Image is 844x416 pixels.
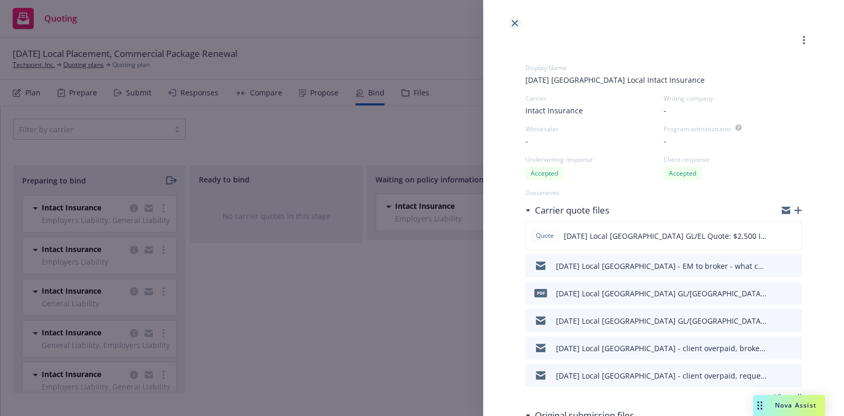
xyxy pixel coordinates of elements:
div: [DATE] Local [GEOGRAPHIC_DATA] GL/[GEOGRAPHIC_DATA] received [556,315,767,326]
div: Client response [664,155,802,164]
button: download file [771,369,780,382]
span: - [525,136,528,147]
div: [DATE] Local [GEOGRAPHIC_DATA] - client overpaid, broker requesting client's bank info.msg [556,343,767,354]
span: Nova Assist [775,401,817,410]
div: Accepted [525,167,563,180]
button: download file [771,314,780,327]
h3: Carrier quote files [535,204,609,217]
div: [DATE] Local [GEOGRAPHIC_DATA] - EM to broker - what caused premium decrease.msg [556,260,767,272]
div: [DATE] Local [GEOGRAPHIC_DATA] GL/[GEOGRAPHIC_DATA]pdf [556,288,767,299]
div: [DATE] Local [GEOGRAPHIC_DATA] - client overpaid, requesting client's bank info for broker.msg [556,370,767,381]
button: Nova Assist [753,395,825,416]
span: - [664,105,666,116]
button: preview file [788,287,798,299]
div: Writing company [664,94,802,103]
span: pdf [534,289,547,297]
div: Carrier [525,94,664,103]
button: preview file [788,314,798,327]
span: Intact Insurance [525,105,583,116]
div: Accepted [664,167,702,180]
div: Wholesaler [525,124,664,133]
div: Underwriting response [525,155,664,164]
span: Quote [534,231,555,240]
div: Carrier quote files [525,204,609,217]
button: download file [771,259,780,272]
button: preview file [788,369,798,382]
div: Drag to move [753,395,766,416]
button: preview file [788,342,798,354]
span: [DATE] Local [GEOGRAPHIC_DATA] GL/EL Quote: $2,500 Intact.pdf [564,230,771,241]
button: preview file [788,229,797,242]
span: [DATE] [GEOGRAPHIC_DATA] Local Intact Insurance [525,74,802,85]
button: preview file [788,259,798,272]
a: close [509,17,521,30]
div: Documents [525,188,802,197]
button: download file [771,287,780,299]
a: View all [774,391,802,402]
div: Program administrator [664,124,731,133]
button: download file [771,342,780,354]
span: - [664,136,666,147]
div: Display Name [525,63,802,72]
button: download file [771,229,779,242]
a: more [798,34,810,46]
